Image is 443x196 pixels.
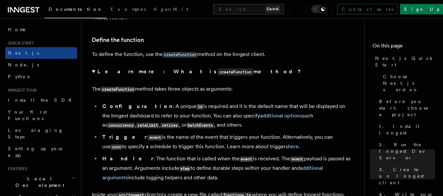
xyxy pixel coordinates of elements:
[107,2,150,18] a: Examples
[217,68,253,76] code: createFunction
[102,134,147,140] strong: Trigger
[5,124,77,143] a: Leveraging Steps
[148,135,162,140] code: event
[5,94,77,106] a: Install the SDK
[265,6,280,12] kbd: Ctrl+K
[111,7,146,12] span: Examples
[150,2,192,18] a: AgentKit
[8,109,47,121] span: Your first Functions
[5,175,71,188] span: Local Development
[136,123,159,128] code: rateLimit
[311,5,327,13] button: Toggle dark mode
[102,155,153,162] strong: Handler
[5,41,34,46] span: Quick start
[92,84,354,94] p: The method takes three objects as arguments:
[160,123,179,128] code: retries
[179,166,191,171] code: step
[100,154,354,182] li: : The function that is called when the is received. The payload is passed as an argument. Argumen...
[260,113,302,119] a: additional options
[8,74,32,79] span: Python
[239,156,253,162] code: event
[5,166,27,171] span: Features
[383,73,435,93] span: Choose Next.js version
[5,59,77,71] a: Node.js
[5,173,77,191] button: Local Development
[5,71,77,82] a: Python
[5,47,77,59] a: Next.js
[97,68,302,75] strong: Learn more: What is method?
[290,156,304,162] code: event
[376,139,435,164] a: 2. Run the Inngest Dev Server
[379,166,435,186] span: 3. Create an Inngest client
[376,164,435,188] a: 3. Create an Inngest client
[5,88,37,93] span: Inngest tour
[49,7,103,12] span: Documentation
[187,123,214,128] code: batchEvents
[373,42,435,52] h4: On this page
[379,123,435,136] span: 1. Install Inngest
[153,7,188,12] span: AgentKit
[102,165,323,181] a: additional arguments
[5,143,77,161] a: Setting up your app
[376,96,435,120] a: Before you start: choose a project
[100,133,354,151] li: : is the name of the event that triggers your function. Alternatively, you can use to specify a s...
[288,143,299,150] a: here
[379,98,435,118] span: Before you start: choose a project
[213,4,284,14] button: Search...Ctrl+K
[8,26,26,33] span: Home
[92,35,144,45] a: Define the function
[8,50,39,56] span: Next.js
[8,128,63,139] span: Leveraging Steps
[376,120,435,139] a: 1. Install Inngest
[107,123,135,128] code: concurrency
[196,104,203,110] code: id
[163,52,197,58] code: createFunction
[379,141,435,161] span: 2. Run the Inngest Dev Server
[373,52,435,71] a: Next.js Quick Start
[8,98,76,103] span: Install the SDK
[101,87,135,92] code: createFunction
[111,144,122,150] code: cron
[380,71,435,96] a: Choose Next.js version
[8,62,39,67] span: Node.js
[8,146,64,158] span: Setting up your app
[5,24,77,35] a: Home
[100,102,354,130] li: : A unique is required and it is the default name that will be displayed on the Inngest dashboard...
[92,67,354,77] summary: Learn more: What iscreateFunctionmethod?
[92,50,354,59] p: To define the function, use the method on the Inngest client.
[375,55,435,68] span: Next.js Quick Start
[102,103,173,109] strong: Configuration
[45,2,107,18] a: Documentation
[163,51,197,57] a: createFunction
[5,106,77,124] a: Your first Functions
[337,4,397,14] a: Contact sales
